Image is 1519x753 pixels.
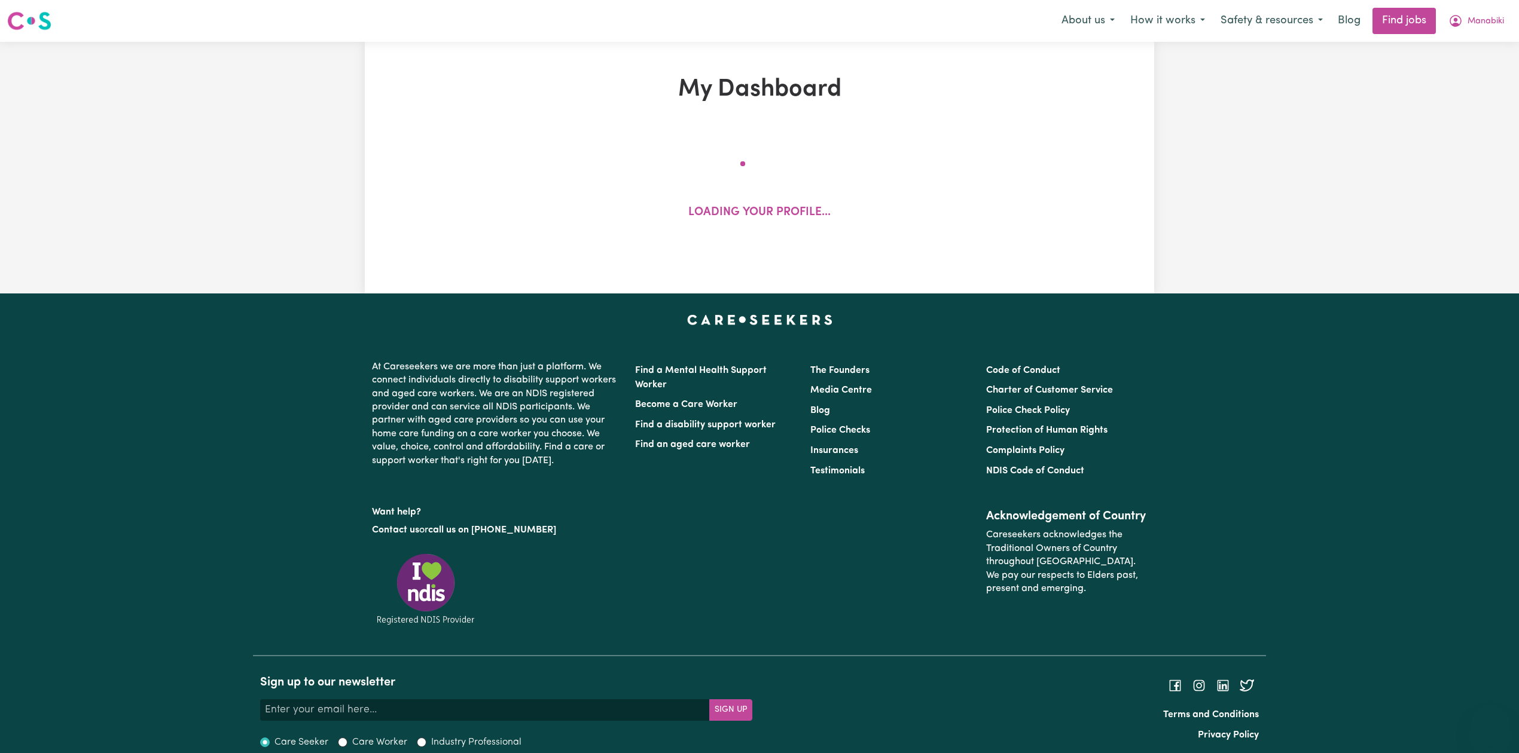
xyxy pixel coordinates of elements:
a: Follow Careseekers on Facebook [1168,681,1182,690]
p: Loading your profile... [688,204,831,222]
a: Find a disability support worker [635,420,776,430]
button: About us [1054,8,1123,33]
a: NDIS Code of Conduct [986,466,1084,476]
a: Follow Careseekers on LinkedIn [1216,681,1230,690]
a: Charter of Customer Service [986,385,1113,395]
label: Care Worker [352,735,407,749]
label: Care Seeker [274,735,328,749]
a: Careseekers logo [7,7,51,35]
a: Follow Careseekers on Twitter [1240,681,1254,690]
a: Follow Careseekers on Instagram [1192,681,1206,690]
a: Police Check Policy [986,406,1070,415]
iframe: Button to launch messaging window [1471,705,1509,743]
a: Police Checks [810,426,870,435]
img: Registered NDIS provider [372,552,480,626]
a: Blog [1331,8,1368,34]
a: Complaints Policy [986,446,1064,455]
a: Contact us [372,525,419,535]
a: Find a Mental Health Support Worker [635,366,767,390]
a: Careseekers home page [687,315,832,325]
h2: Acknowledgement of Country [986,509,1147,524]
button: My Account [1441,8,1512,33]
a: Testimonials [810,466,865,476]
input: Enter your email here... [260,699,710,721]
label: Industry Professional [431,735,521,749]
a: Become a Care Worker [635,400,737,409]
a: call us on [PHONE_NUMBER] [428,525,556,535]
a: Privacy Policy [1198,730,1259,740]
button: Subscribe [709,699,752,721]
a: Find an aged care worker [635,440,750,449]
a: Terms and Conditions [1163,710,1259,720]
span: Manabiki [1468,15,1504,28]
button: Safety & resources [1213,8,1331,33]
h2: Sign up to our newsletter [260,675,752,690]
a: Code of Conduct [986,366,1060,375]
img: Careseekers logo [7,10,51,32]
p: Careseekers acknowledges the Traditional Owners of Country throughout [GEOGRAPHIC_DATA]. We pay o... [986,524,1147,600]
a: The Founders [810,366,870,375]
p: Want help? [372,501,621,519]
a: Blog [810,406,830,415]
h1: My Dashboard [504,75,1015,104]
a: Media Centre [810,385,872,395]
a: Find jobs [1372,8,1436,34]
a: Protection of Human Rights [986,426,1108,435]
p: At Careseekers we are more than just a platform. We connect individuals directly to disability su... [372,356,621,472]
p: or [372,519,621,541]
a: Insurances [810,446,858,455]
button: How it works [1123,8,1213,33]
